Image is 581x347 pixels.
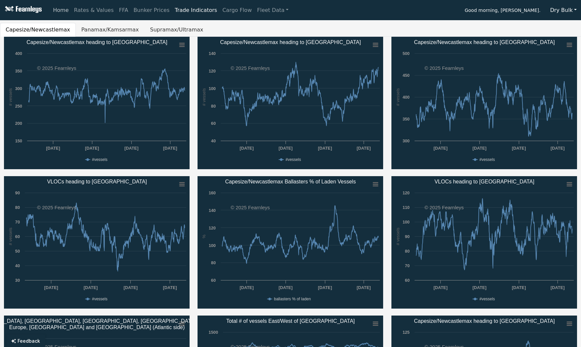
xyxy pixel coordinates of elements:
text: Capesize/Newcastlemax heading to [GEOGRAPHIC_DATA] [414,39,555,45]
text: 300 [15,86,22,91]
text: 100 [209,243,216,248]
text: 70 [405,263,409,268]
text: # vessels [395,88,400,106]
text: [DATE] [472,285,486,290]
text: 80 [211,260,216,265]
span: Good morning, [PERSON_NAME]. [465,5,540,17]
button: Dry Bulk [546,4,581,17]
text: © 2025 Fearnleys [425,65,464,71]
text: % [201,234,206,238]
text: [DATE] [240,285,254,290]
text: 300 [402,138,409,143]
a: Bunker Prices [131,4,172,17]
text: # vessels [8,227,13,245]
text: © 2025 Fearnleys [231,205,270,210]
text: [DATE] [240,146,254,151]
text: 60 [405,278,409,283]
text: [DATE] [433,146,447,151]
text: [DATE] [279,285,292,290]
svg: VLOCs heading to China [391,176,577,309]
a: Rates & Values [71,4,116,17]
svg: Capesize/Newcastlemax heading to Brazil [198,37,383,169]
text: 80 [15,205,20,210]
text: 100 [209,86,216,91]
text: [DATE] [44,285,58,290]
text: [DATE] [85,146,99,151]
text: #vessels [92,157,108,162]
text: [DATE] [318,146,332,151]
text: #vessels [479,297,495,301]
text: [DATE] [279,146,292,151]
text: 400 [15,51,22,56]
text: 125 [402,330,409,335]
a: Fleet Data [254,4,291,17]
text: 60 [15,234,20,239]
svg: VLOCs heading to Brazil [4,176,190,309]
text: © 2025 Fearnleys [231,65,270,71]
text: 80 [405,249,409,254]
text: [DATE] [318,285,332,290]
text: 450 [402,73,409,78]
text: 90 [405,234,409,239]
text: 90 [15,190,20,195]
text: # vessels [201,88,206,106]
text: 120 [209,225,216,230]
text: 80 [211,104,216,109]
text: [DATE] [512,285,526,290]
text: [DATE] [433,285,447,290]
text: 120 [402,190,409,195]
text: 150 [15,138,22,143]
text: 140 [209,208,216,213]
text: 200 [15,121,22,126]
text: ballasters % of laden [274,297,311,301]
text: # vessels [395,227,400,245]
a: Trade Indicators [172,4,220,17]
text: # vessels [8,88,13,106]
svg: Capesize/Newcastlemax Ballasters % of Laden Vessels [198,176,383,309]
text: [DATE] [472,146,486,151]
text: 140 [209,51,216,56]
button: Panamax/Kamsarmax [76,23,145,37]
text: 400 [402,95,409,100]
a: FFA [116,4,131,17]
text: 50 [15,249,20,254]
text: [DATE] [551,285,564,290]
text: Total # of vessels East/West of [GEOGRAPHIC_DATA] [226,318,355,324]
text: 60 [211,278,216,283]
text: VLOCs heading to [GEOGRAPHIC_DATA] [434,179,534,185]
text: 120 [209,69,216,74]
text: 500 [402,51,409,56]
text: [DATE] [357,285,371,290]
text: [DATE] [512,146,526,151]
text: 350 [15,69,22,74]
text: #vessels [92,297,108,301]
a: Home [50,4,71,17]
img: Fearnleys Logo [3,6,42,14]
svg: Capesize/Newcastlemax heading to Australia [4,37,190,169]
text: [DATE] [357,146,371,151]
a: Cargo Flow [220,4,254,17]
text: 60 [211,121,216,126]
text: [DATE] [124,285,138,290]
text: 250 [15,104,22,109]
text: 1500 [209,330,218,335]
text: [DATE] [84,285,98,290]
text: [DATE] [163,285,177,290]
text: 40 [211,138,216,143]
text: Capesize/Newcastlemax heading to [GEOGRAPHIC_DATA] [414,318,555,324]
text: VLOCs heading to [GEOGRAPHIC_DATA] [47,179,147,185]
text: 30 [15,278,20,283]
text: Capesize/Newcastlemax heading to [GEOGRAPHIC_DATA] [220,39,361,45]
text: © 2025 Fearnleys [425,205,464,210]
text: 350 [402,117,409,122]
text: © 2025 Fearnleys [37,205,76,210]
text: 100 [402,220,409,224]
text: 40 [15,263,20,268]
text: 160 [209,190,216,195]
text: [DATE] [163,146,177,151]
text: 110 [402,205,409,210]
text: [DATE] [46,146,60,151]
svg: Capesize/Newcastlemax heading to China [391,37,577,169]
text: Capesize/Newcastlemax Ballasters % of Laden Vessels [225,179,356,184]
button: Supramax/Ultramax [144,23,209,37]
